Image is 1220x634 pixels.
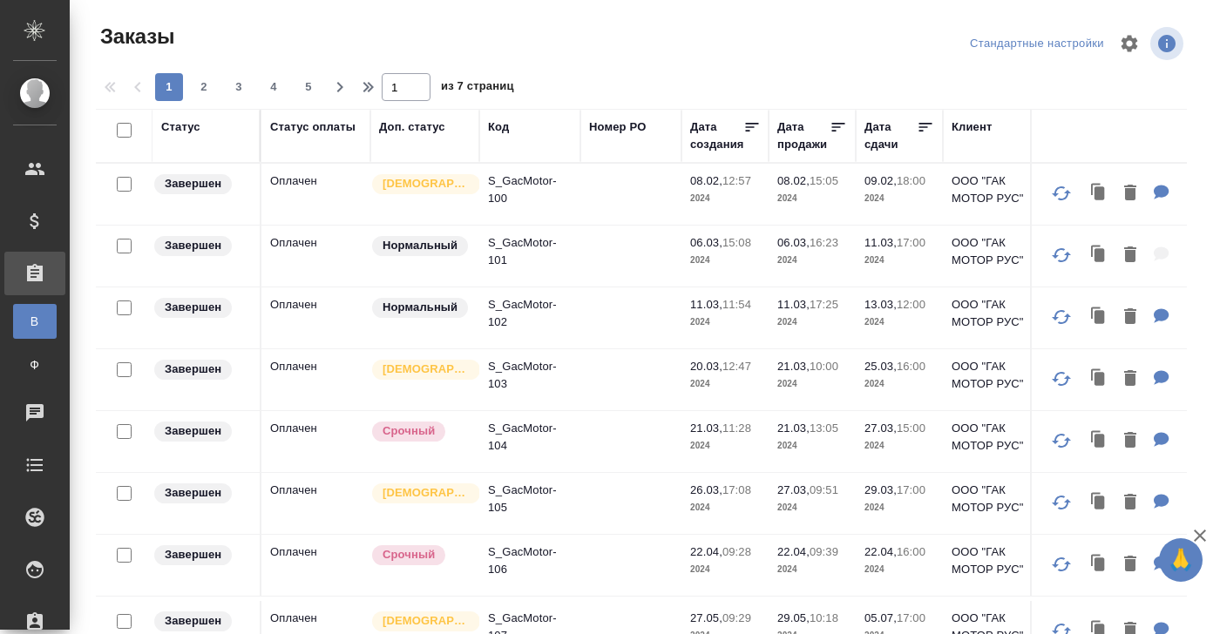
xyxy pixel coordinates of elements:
span: Заказы [96,23,174,51]
div: Выставляет КМ при направлении счета или после выполнения всех работ/сдачи заказа клиенту. Окончат... [152,610,251,633]
p: 2024 [864,314,934,331]
p: S_GacMotor-105 [488,482,572,516]
p: 16:23 [810,236,838,249]
div: Выставляется автоматически для первых 3 заказов нового контактного лица. Особое внимание [370,358,471,381]
button: Клонировать [1082,547,1115,583]
p: 2024 [864,437,934,455]
p: 2024 [690,437,760,455]
button: Обновить [1040,234,1082,276]
p: 17:00 [897,483,925,496]
button: Удалить [1115,176,1145,212]
button: Удалить [1115,361,1145,397]
span: Ф [22,356,48,374]
p: S_GacMotor-102 [488,296,572,331]
div: Номер PO [589,118,646,136]
div: Дата продажи [777,118,830,153]
p: 2024 [690,314,760,331]
p: 21.03, [777,360,810,373]
div: Дата сдачи [864,118,917,153]
button: Удалить [1115,547,1145,583]
p: ООО "ГАК МОТОР РУС" [952,420,1035,455]
p: 2024 [690,375,760,393]
p: 2024 [864,561,934,578]
p: 15:08 [722,236,751,249]
button: Удалить [1115,300,1145,335]
button: 5 [295,73,322,101]
p: 08.02, [777,174,810,187]
div: Выставляется автоматически для первых 3 заказов нового контактного лица. Особое внимание [370,482,471,505]
span: 2 [190,78,218,96]
p: ООО "ГАК МОТОР РУС" [952,172,1035,207]
div: split button [966,30,1108,57]
p: Срочный [383,422,435,440]
button: 3 [225,73,253,101]
p: 2024 [777,314,847,331]
span: 🙏 [1166,542,1196,578]
p: S_GacMotor-101 [488,234,572,269]
p: 17:08 [722,483,751,496]
button: Обновить [1040,543,1082,585]
button: 2 [190,73,218,101]
button: Клонировать [1082,361,1115,397]
span: 4 [260,78,288,96]
p: 11:28 [722,422,751,435]
p: Срочный [383,546,435,563]
p: 09:29 [722,611,751,624]
p: 05.07, [864,611,897,624]
p: 29.05, [777,611,810,624]
p: 2024 [777,190,847,207]
button: Клонировать [1082,300,1115,335]
button: Клонировать [1082,238,1115,273]
p: [DEMOGRAPHIC_DATA] [383,175,470,192]
p: [DEMOGRAPHIC_DATA] [383,612,470,630]
p: 2024 [777,561,847,578]
p: 12:00 [897,298,925,311]
td: Оплачен [261,473,370,534]
p: Завершен [165,237,221,254]
p: 22.04, [864,545,897,558]
div: Статус [161,118,200,136]
p: 16:00 [897,360,925,373]
button: Обновить [1040,358,1082,400]
p: Нормальный [383,237,457,254]
p: 06.03, [690,236,722,249]
button: Клонировать [1082,423,1115,459]
p: 16:00 [897,545,925,558]
p: 09:28 [722,545,751,558]
p: Завершен [165,612,221,630]
p: 2024 [690,499,760,516]
p: 2024 [864,375,934,393]
td: Оплачен [261,535,370,596]
div: Выставляется автоматически для первых 3 заказов нового контактного лица. Особое внимание [370,172,471,196]
div: Дата создания [690,118,743,153]
button: Обновить [1040,296,1082,338]
p: Завершен [165,175,221,192]
p: 12:57 [722,174,751,187]
p: 09.02, [864,174,897,187]
p: 21.03, [777,422,810,435]
div: Доп. статус [379,118,445,136]
div: Выставляет КМ при направлении счета или после выполнения всех работ/сдачи заказа клиенту. Окончат... [152,482,251,505]
span: Настроить таблицу [1108,23,1150,64]
p: 20.03, [690,360,722,373]
a: Ф [13,347,57,382]
p: 2024 [777,437,847,455]
p: 17:00 [897,611,925,624]
p: 06.03, [777,236,810,249]
p: 2024 [690,190,760,207]
div: Статус по умолчанию для стандартных заказов [370,234,471,258]
button: Удалить [1115,238,1145,273]
td: Оплачен [261,287,370,348]
button: Клонировать [1082,176,1115,212]
span: В [22,313,48,330]
div: Выставляется автоматически, если на указанный объем услуг необходимо больше времени в стандартном... [370,543,471,567]
p: 27.03, [777,483,810,496]
p: 10:00 [810,360,838,373]
button: 4 [260,73,288,101]
p: ООО "ГАК МОТОР РУС" [952,543,1035,578]
div: Выставляет КМ при направлении счета или после выполнения всех работ/сдачи заказа клиенту. Окончат... [152,420,251,443]
p: [DEMOGRAPHIC_DATA] [383,484,470,502]
span: из 7 страниц [441,76,514,101]
p: S_GacMotor-106 [488,543,572,578]
p: 2024 [690,252,760,269]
